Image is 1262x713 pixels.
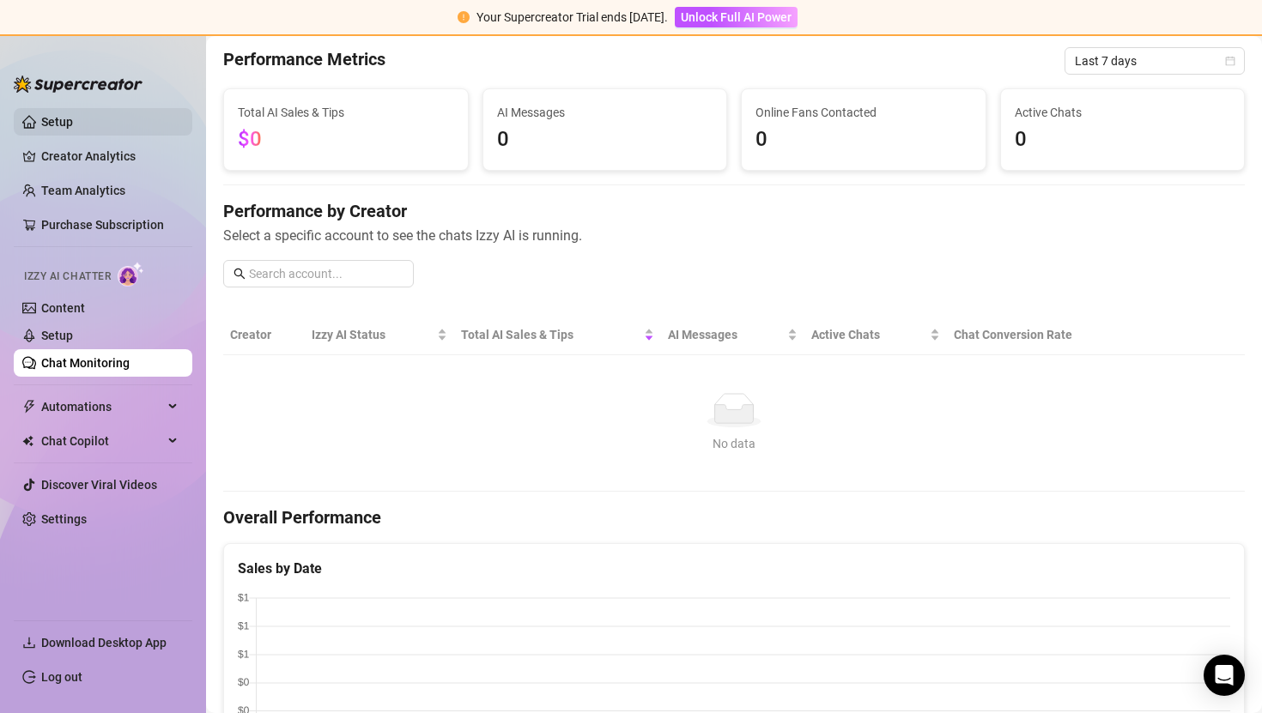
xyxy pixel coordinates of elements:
span: 0 [1015,124,1231,156]
div: No data [237,434,1231,453]
span: calendar [1225,56,1235,66]
span: Izzy AI Status [312,325,434,344]
a: Purchase Subscription [41,211,179,239]
a: Creator Analytics [41,142,179,170]
th: Active Chats [804,315,947,355]
span: Active Chats [1015,103,1231,122]
a: Setup [41,115,73,129]
th: Chat Conversion Rate [947,315,1143,355]
span: $0 [238,127,262,151]
span: download [22,636,36,650]
a: Discover Viral Videos [41,478,157,492]
img: Chat Copilot [22,435,33,447]
a: Log out [41,670,82,684]
th: Izzy AI Status [305,315,455,355]
div: Open Intercom Messenger [1204,655,1245,696]
a: Unlock Full AI Power [675,10,798,24]
span: AI Messages [668,325,784,344]
th: Total AI Sales & Tips [454,315,661,355]
span: Download Desktop App [41,636,167,650]
span: thunderbolt [22,400,36,414]
span: Automations [41,393,163,420]
span: Select a specific account to see the chats Izzy AI is running. [223,225,1245,246]
input: Search account... [249,264,403,283]
a: Setup [41,329,73,342]
span: Chat Copilot [41,427,163,455]
span: Total AI Sales & Tips [238,103,454,122]
th: AI Messages [661,315,804,355]
a: Team Analytics [41,184,125,197]
span: Active Chats [811,325,926,344]
span: 0 [497,124,713,156]
span: search [234,268,246,280]
img: logo-BBDzfeDw.svg [14,76,143,93]
a: Settings [41,512,87,526]
img: AI Chatter [118,262,144,287]
span: Online Fans Contacted [755,103,972,122]
span: exclamation-circle [458,11,470,23]
span: AI Messages [497,103,713,122]
span: Izzy AI Chatter [24,269,111,285]
span: 0 [755,124,972,156]
button: Unlock Full AI Power [675,7,798,27]
th: Creator [223,315,305,355]
div: Sales by Date [238,558,1230,579]
span: Unlock Full AI Power [681,10,792,24]
h4: Overall Performance [223,505,1245,529]
h4: Performance Metrics [223,47,385,75]
a: Chat Monitoring [41,356,130,370]
span: Last 7 days [1075,48,1235,74]
span: Your Supercreator Trial ends [DATE]. [476,10,668,24]
a: Content [41,301,85,315]
h4: Performance by Creator [223,199,1245,223]
span: Total AI Sales & Tips [461,325,640,344]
